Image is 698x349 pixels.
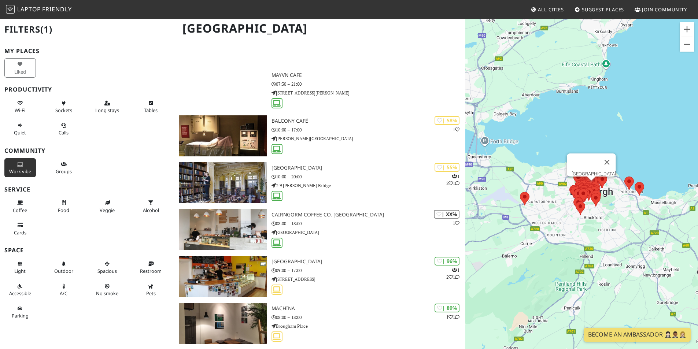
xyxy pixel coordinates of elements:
[97,268,117,274] span: Spacious
[272,72,465,78] h3: Mayvn Cafe
[15,107,25,114] span: Stable Wi-Fi
[4,97,36,116] button: Wi-Fi
[179,256,267,297] img: North Fort Cafe
[680,37,694,52] button: Zoom out
[59,129,69,136] span: Video/audio calls
[6,3,72,16] a: LaptopFriendly LaptopFriendly
[14,129,26,136] span: Quiet
[100,207,115,214] span: Veggie
[632,3,690,16] a: Join Community
[453,220,459,227] p: 1
[4,302,36,322] button: Parking
[135,280,167,300] button: Pets
[272,267,465,274] p: 09:00 – 17:00
[146,290,156,297] span: Pet friendly
[272,173,465,180] p: 10:00 – 20:00
[60,290,67,297] span: Air conditioned
[54,268,73,274] span: Outdoor area
[272,229,465,236] p: [GEOGRAPHIC_DATA]
[272,259,465,265] h3: [GEOGRAPHIC_DATA]
[179,209,267,250] img: Cairngorm Coffee Co. West End
[179,115,267,156] img: Balcony Café
[48,158,80,178] button: Groups
[272,220,465,227] p: 08:00 – 18:00
[177,18,464,38] h1: [GEOGRAPHIC_DATA]
[48,280,80,300] button: A/C
[92,97,123,116] button: Long stays
[48,119,80,139] button: Calls
[95,107,119,114] span: Long stays
[17,5,41,13] span: Laptop
[144,107,158,114] span: Work-friendly tables
[446,313,459,320] p: 1 1
[598,153,616,171] button: Close
[135,97,167,116] button: Tables
[4,147,170,154] h3: Community
[4,158,36,178] button: Work vibe
[12,312,29,319] span: Parking
[272,305,465,312] h3: Machina
[446,267,459,281] p: 1 2 1
[143,207,159,214] span: Alcohol
[680,22,694,37] button: Zoom in
[272,135,465,142] p: [PERSON_NAME][GEOGRAPHIC_DATA]
[528,3,567,16] a: All Cities
[9,168,31,175] span: People working
[40,23,52,35] span: (1)
[174,209,465,250] a: Cairngorm Coffee Co. West End | XX% 1 Cairngorm Coffee Co. [GEOGRAPHIC_DATA] 08:00 – 18:00 [GEOGR...
[48,197,80,216] button: Food
[272,182,465,189] p: 7-9 [PERSON_NAME] Bridge
[272,118,465,124] h3: Balcony Café
[572,3,627,16] a: Suggest Places
[48,258,80,277] button: Outdoor
[272,276,465,283] p: [STREET_ADDRESS]
[272,89,465,96] p: [STREET_ADDRESS][PERSON_NAME]
[453,126,459,133] p: 1
[140,268,162,274] span: Restroom
[4,258,36,277] button: Light
[4,18,170,41] h2: Filters
[434,210,459,218] div: | XX%
[58,207,69,214] span: Food
[435,304,459,312] div: | 89%
[9,290,31,297] span: Accessible
[4,119,36,139] button: Quiet
[4,86,170,93] h3: Productivity
[179,303,267,344] img: Machina
[435,257,459,265] div: | 96%
[538,6,564,13] span: All Cities
[446,173,459,187] p: 1 2 1
[179,162,267,203] img: Central Library
[4,48,170,55] h3: My Places
[4,197,36,216] button: Coffee
[14,229,26,236] span: Credit cards
[272,165,465,171] h3: [GEOGRAPHIC_DATA]
[272,314,465,321] p: 08:00 – 18:00
[92,280,123,300] button: No smoke
[96,290,118,297] span: Smoke free
[14,268,26,274] span: Natural light
[174,162,465,203] a: Central Library | 55% 121 [GEOGRAPHIC_DATA] 10:00 – 20:00 7-9 [PERSON_NAME] Bridge
[4,219,36,238] button: Cards
[4,186,170,193] h3: Service
[272,212,465,218] h3: Cairngorm Coffee Co. [GEOGRAPHIC_DATA]
[174,115,465,156] a: Balcony Café | 58% 1 Balcony Café 10:00 – 17:00 [PERSON_NAME][GEOGRAPHIC_DATA]
[92,197,123,216] button: Veggie
[56,168,72,175] span: Group tables
[272,126,465,133] p: 10:00 – 17:00
[13,207,27,214] span: Coffee
[435,163,459,171] div: | 55%
[135,197,167,216] button: Alcohol
[4,247,170,254] h3: Space
[6,5,15,14] img: LaptopFriendly
[135,258,167,277] button: Restroom
[48,97,80,116] button: Sockets
[92,258,123,277] button: Spacious
[582,6,624,13] span: Suggest Places
[42,5,71,13] span: Friendly
[55,107,72,114] span: Power sockets
[571,171,616,177] a: [GEOGRAPHIC_DATA]
[272,323,465,330] p: Brougham Place
[642,6,687,13] span: Join Community
[4,280,36,300] button: Accessible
